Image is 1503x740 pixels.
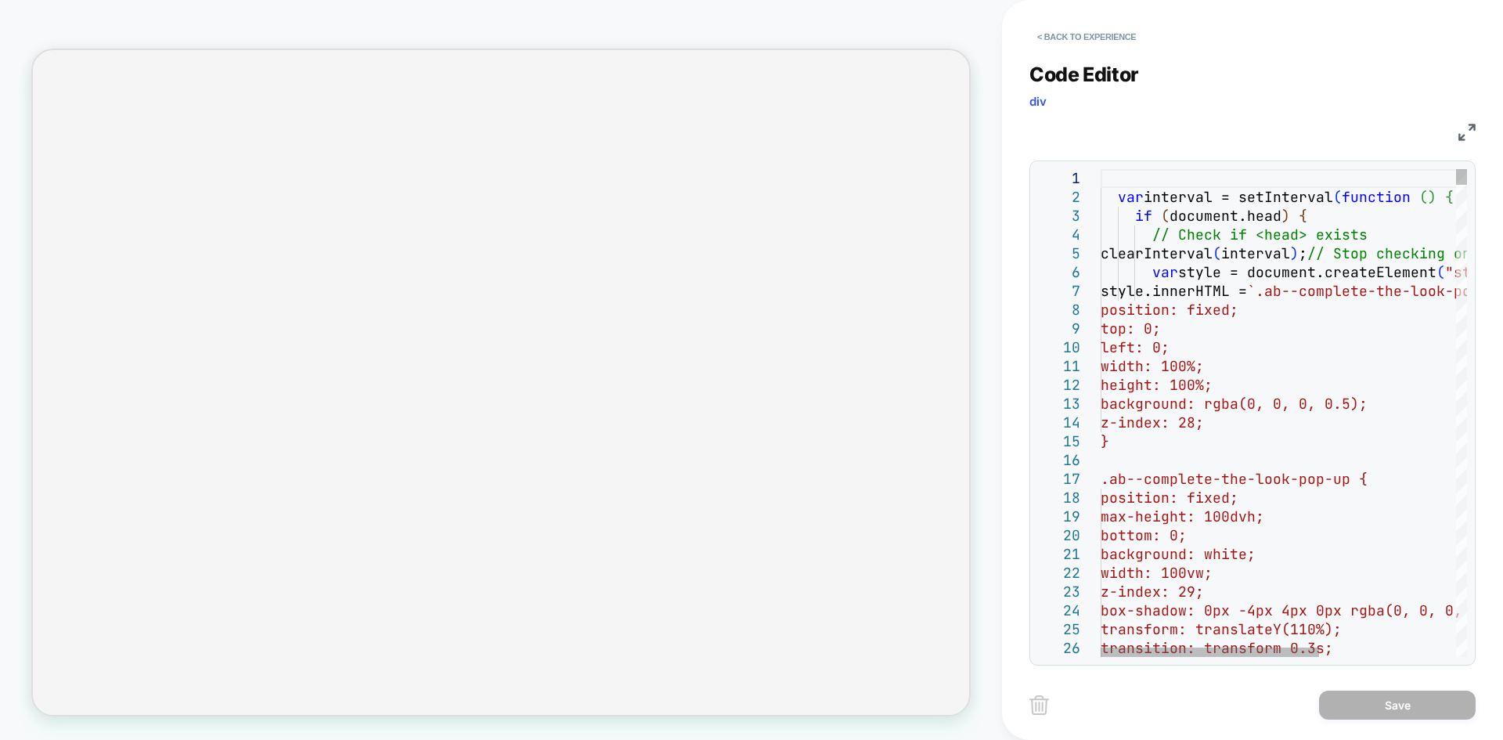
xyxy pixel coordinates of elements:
span: background: white; [1101,545,1256,563]
div: 11 [1038,357,1080,376]
span: background: rgba(0, 0, 0, 0.5); [1101,395,1368,413]
span: bottom: 0; [1101,526,1187,544]
div: 16 [1038,451,1080,470]
button: < Back to experience [1029,24,1144,49]
span: height: 100%; [1101,376,1213,394]
div: 26 [1038,639,1080,658]
div: 8 [1038,301,1080,319]
span: var [1118,188,1144,206]
span: { [1299,207,1307,225]
span: max-height: 100dvh; [1101,507,1264,525]
span: z-index: 29; [1101,583,1204,601]
span: } [1101,432,1109,450]
div: 18 [1038,489,1080,507]
span: ) [1290,244,1299,262]
div: 24 [1038,601,1080,620]
div: 2 [1038,188,1080,207]
span: ; [1299,244,1307,262]
div: 6 [1038,263,1080,282]
div: 13 [1038,395,1080,413]
div: 23 [1038,583,1080,601]
span: width: 100%; [1101,357,1204,375]
span: transition: transform 0.3s; [1101,639,1333,657]
span: clearInterval [1101,244,1213,262]
span: // Check if <head> exists [1152,226,1368,244]
span: .ab--complete-the-look-pop-up { [1101,470,1368,488]
span: function [1342,188,1411,206]
div: 20 [1038,526,1080,545]
span: z-index: 28; [1101,413,1204,431]
span: if [1135,207,1152,225]
div: 1 [1038,169,1080,188]
span: ) [1428,188,1436,206]
div: 21 [1038,545,1080,564]
span: position: fixed; [1101,489,1238,507]
span: ( [1333,188,1342,206]
img: fullscreen [1458,124,1476,141]
span: position: fixed; [1101,301,1238,319]
span: { [1445,188,1454,206]
div: 17 [1038,470,1080,489]
span: document.head [1170,207,1281,225]
span: var [1152,263,1178,281]
span: ( [1213,244,1221,262]
div: 7 [1038,282,1080,301]
span: style.innerHTML = [1101,282,1247,300]
span: transform: translateY(110%); [1101,620,1342,638]
div: 12 [1038,376,1080,395]
span: top: 0; [1101,319,1161,338]
span: ( [1419,188,1428,206]
div: 3 [1038,207,1080,226]
span: width: 100vw; [1101,564,1213,582]
span: ) [1281,207,1290,225]
div: 14 [1038,413,1080,432]
span: left: 0; [1101,338,1170,356]
div: 15 [1038,432,1080,451]
span: ( [1436,263,1445,281]
div: 9 [1038,319,1080,338]
div: 19 [1038,507,1080,526]
span: style = document.createElement [1178,263,1436,281]
span: div [1029,94,1047,109]
div: 22 [1038,564,1080,583]
div: 5 [1038,244,1080,263]
div: 4 [1038,226,1080,244]
span: Code Editor [1029,63,1139,86]
span: ( [1161,207,1170,225]
span: interval [1221,244,1290,262]
img: delete [1029,695,1049,715]
button: Save [1319,691,1476,720]
div: 10 [1038,338,1080,357]
div: 25 [1038,620,1080,639]
span: interval = setInterval [1144,188,1333,206]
